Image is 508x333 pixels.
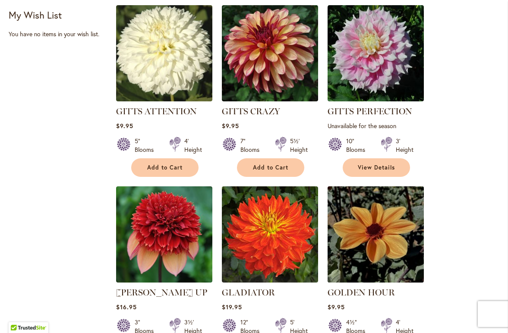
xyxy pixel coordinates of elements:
div: 3' Height [396,137,413,154]
img: Gitts Crazy [222,5,318,101]
span: View Details [358,164,395,171]
a: GITTS ATTENTION [116,95,212,103]
button: Add to Cart [237,158,304,177]
a: GLADIATOR [222,287,275,298]
span: Add to Cart [253,164,288,171]
div: 4' Height [184,137,202,154]
img: Gladiator [222,186,318,283]
a: Golden Hour [328,276,424,284]
button: Add to Cart [131,158,199,177]
img: Golden Hour [325,184,426,285]
span: $9.95 [222,122,239,130]
div: 7" Blooms [240,137,265,154]
a: Gitts Crazy [222,95,318,103]
div: 5" Blooms [135,137,159,154]
p: Unavailable for the season [328,122,424,130]
strong: My Wish List [9,9,62,21]
a: GITTS PERFECTION [328,95,424,103]
span: $16.95 [116,303,137,311]
a: GITTS PERFECTION [328,106,412,116]
a: Gladiator [222,276,318,284]
a: GOLDEN HOUR [328,287,395,298]
a: GITTS CRAZY [222,106,280,116]
div: 10" Blooms [346,137,370,154]
img: GITTS ATTENTION [116,5,212,101]
div: 5½' Height [290,137,308,154]
a: GITTS ATTENTION [116,106,197,116]
span: $9.95 [116,122,133,130]
a: [PERSON_NAME] UP [116,287,207,298]
iframe: Launch Accessibility Center [6,302,31,327]
a: GITTY UP [116,276,212,284]
span: $19.95 [222,303,242,311]
a: View Details [343,158,410,177]
span: Add to Cart [147,164,183,171]
div: You have no items in your wish list. [9,30,111,38]
img: GITTY UP [116,186,212,283]
span: $9.95 [328,303,345,311]
img: GITTS PERFECTION [328,5,424,101]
